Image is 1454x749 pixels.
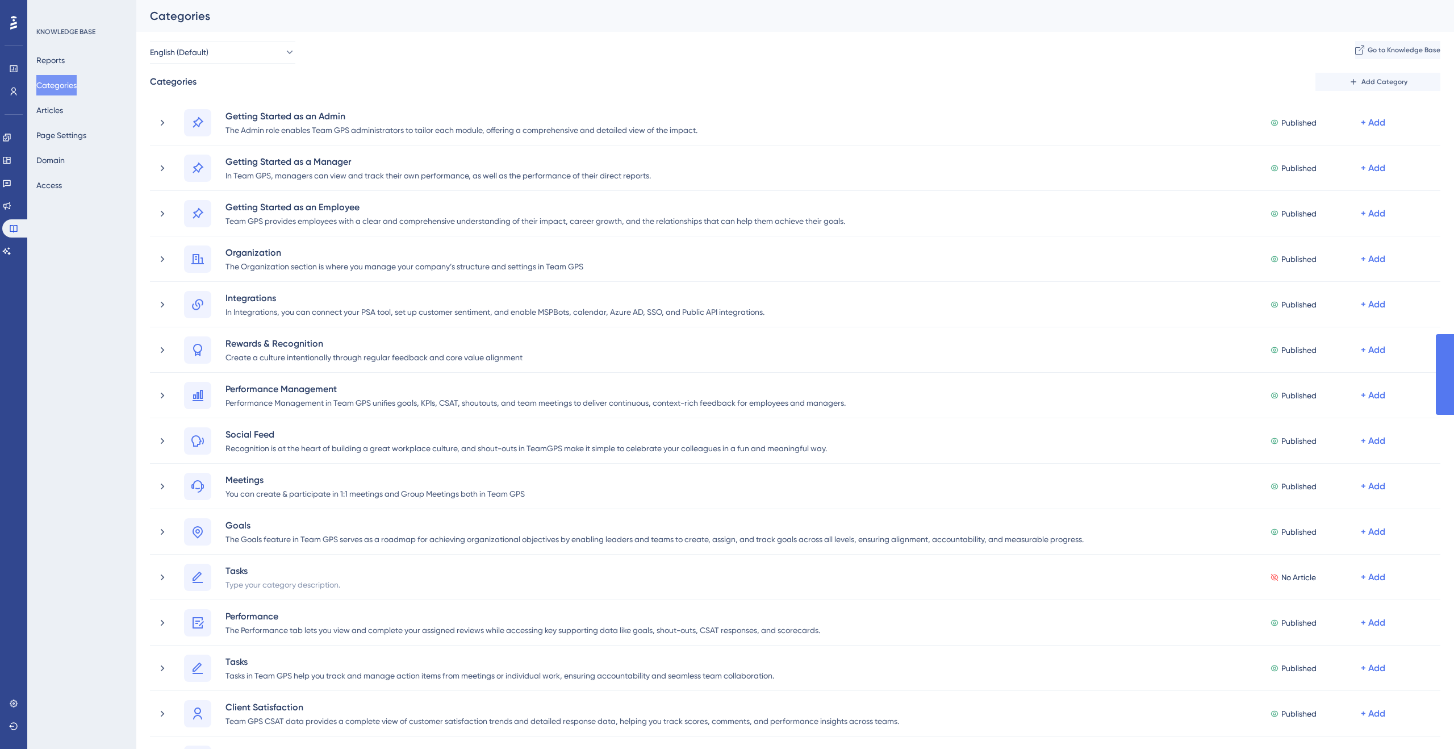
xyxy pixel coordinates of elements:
span: Published [1281,389,1317,402]
div: Getting Started as a Manager [225,155,651,168]
div: Performance [225,609,821,623]
div: + Add [1361,389,1385,402]
div: You can create & participate in 1:1 meetings and Group Meetings both in Team GPS [225,486,525,500]
div: + Add [1361,343,1385,357]
div: + Add [1361,207,1385,220]
span: Published [1281,480,1317,493]
div: Rewards & Recognition [225,336,523,350]
div: Recognition is at the heart of building a great workplace culture, and shout-outs in TeamGPS make... [225,441,828,455]
button: Go to Knowledge Base [1355,41,1440,59]
div: + Add [1361,161,1385,175]
button: Domain [36,150,65,170]
span: Published [1281,434,1317,448]
div: Organization [225,245,584,259]
div: Tasks [225,564,341,577]
span: No Article [1281,571,1316,584]
div: Client Satisfaction [225,700,900,714]
button: Access [36,175,62,195]
span: English (Default) [150,45,208,59]
div: + Add [1361,661,1385,675]
div: Getting Started as an Admin [225,109,698,123]
div: The Organization section is where you manage your company’s structure and settings in Team GPS [225,259,584,273]
div: Integrations [225,291,765,305]
div: The Goals feature in Team GPS serves as a roadmap for achieving organizational objectives by enab... [225,532,1084,546]
button: Categories [36,75,77,95]
div: In Team GPS, managers can view and track their own performance, as well as the performance of the... [225,168,651,182]
span: Published [1281,161,1317,175]
div: Type your category description. [225,577,341,591]
div: Performance Management [225,382,846,396]
div: Categories [150,75,197,89]
span: Published [1281,661,1317,675]
div: + Add [1361,434,1385,448]
div: + Add [1361,116,1385,130]
button: Reports [36,50,65,70]
button: Add Category [1315,73,1440,91]
div: Social Feed [225,427,828,441]
span: Published [1281,298,1317,311]
div: Getting Started as an Employee [225,200,846,214]
div: Create a culture intentionally through regular feedback and core value alignment [225,350,523,364]
div: The Admin role enables Team GPS administrators to tailor each module, offering a comprehensive an... [225,123,698,136]
div: + Add [1361,525,1385,539]
span: Published [1281,116,1317,130]
button: Articles [36,100,63,120]
div: KNOWLEDGE BASE [36,27,95,36]
div: Categories [150,8,1412,24]
div: + Add [1361,616,1385,630]
div: Team GPS provides employees with a clear and comprehensive understanding of their impact, career ... [225,214,846,227]
button: English (Default) [150,41,295,64]
div: + Add [1361,480,1385,493]
div: Tasks [225,655,775,668]
div: Meetings [225,473,525,486]
div: Tasks in Team GPS help you track and manage action items from meetings or individual work, ensuri... [225,668,775,682]
div: Performance Management in Team GPS unifies goals, KPIs, CSAT, shoutouts, and team meetings to del... [225,396,846,409]
span: Published [1281,525,1317,539]
div: In Integrations, you can connect your PSA tool, set up customer sentiment, and enable MSPBots, ca... [225,305,765,318]
div: Team GPS CSAT data provides a complete view of customer satisfaction trends and detailed response... [225,714,900,727]
div: Goals [225,518,1084,532]
div: The Performance tab lets you view and complete your assigned reviews while accessing key supporti... [225,623,821,636]
span: Published [1281,707,1317,721]
button: Page Settings [36,125,86,145]
span: Published [1281,343,1317,357]
iframe: UserGuiding AI Assistant Launcher [1406,704,1440,738]
span: Go to Knowledge Base [1368,45,1440,55]
span: Published [1281,207,1317,220]
div: + Add [1361,707,1385,721]
span: Add Category [1361,77,1407,86]
div: + Add [1361,571,1385,584]
span: Published [1281,252,1317,266]
span: Published [1281,616,1317,630]
div: + Add [1361,252,1385,266]
div: + Add [1361,298,1385,311]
